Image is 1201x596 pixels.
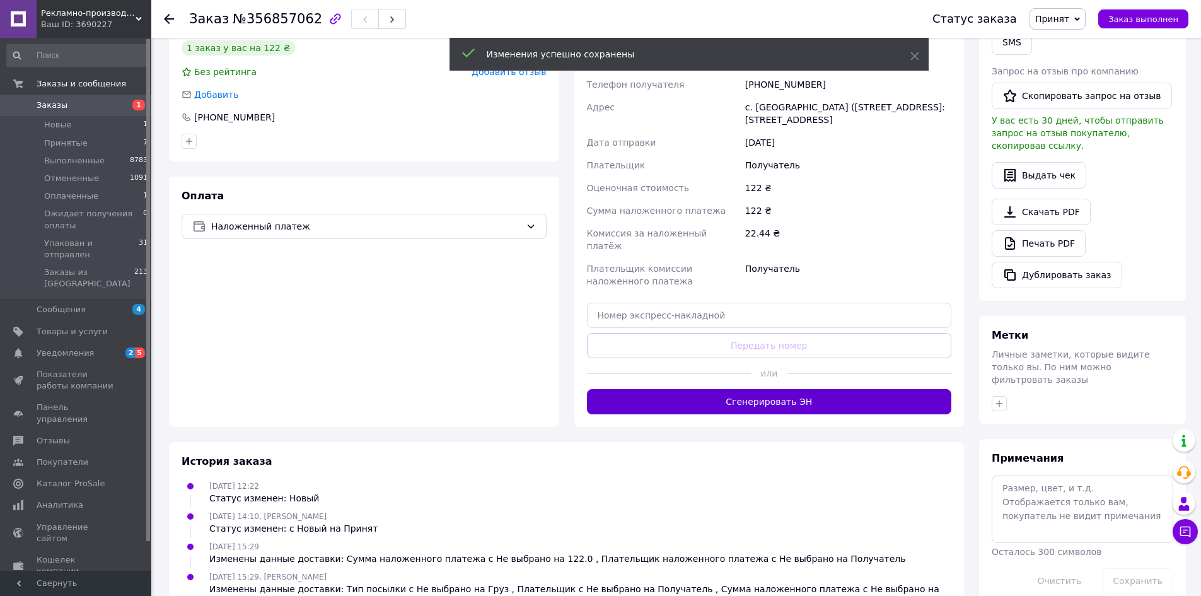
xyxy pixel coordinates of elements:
[932,13,1017,25] div: Статус заказа
[130,173,148,184] span: 1091
[132,304,145,315] span: 4
[37,369,117,392] span: Показатели работы компании
[182,40,295,56] div: 1 заказ у вас на 122 ₴
[992,262,1122,288] button: Дублировать заказ
[1173,519,1198,544] button: Чат с покупателем
[37,78,126,90] span: Заказы и сообщения
[182,455,272,467] span: История заказа
[194,90,238,100] span: Добавить
[193,111,276,124] div: [PHONE_NUMBER]
[992,30,1032,55] button: SMS
[487,48,879,61] div: Изменения успешно сохранены
[587,183,690,193] span: Оценочная стоимость
[209,482,259,491] span: [DATE] 12:22
[164,13,174,25] div: Вернуться назад
[41,8,136,19] span: Рекламно-производственная группа "ПРІНТМАКС"
[41,19,151,30] div: Ваш ID: 3690227
[743,222,954,257] div: 22.44 ₴
[743,257,954,293] div: Получатель
[37,478,105,489] span: Каталог ProSale
[37,457,88,468] span: Покупатели
[37,522,117,544] span: Управление сайтом
[587,102,615,112] span: Адрес
[992,230,1086,257] a: Печать PDF
[209,522,378,535] div: Статус изменен: с Новый на Принят
[992,547,1101,557] span: Осталось 300 символов
[587,303,952,328] input: Номер экспресс-накладной
[587,228,707,251] span: Комиссия за наложенный платёж
[992,329,1028,341] span: Метки
[472,67,546,77] span: Добавить отзыв
[1098,9,1188,28] button: Заказ выполнен
[37,100,67,111] span: Заказы
[587,137,656,148] span: Дата отправки
[1108,15,1178,24] span: Заказ выполнен
[751,367,787,380] span: или
[143,208,148,231] span: 0
[194,67,257,77] span: Без рейтинга
[134,267,148,289] span: 213
[189,11,229,26] span: Заказ
[209,512,327,521] span: [DATE] 14:10, [PERSON_NAME]
[743,73,954,96] div: [PHONE_NUMBER]
[143,119,148,131] span: 1
[209,542,259,551] span: [DATE] 15:29
[37,304,86,315] span: Сообщения
[587,160,646,170] span: Плательщик
[143,190,148,202] span: 1
[743,177,954,199] div: 122 ₴
[587,389,952,414] button: Сгенерировать ЭН
[44,137,88,149] span: Принятые
[992,83,1172,109] button: Скопировать запрос на отзыв
[6,44,149,67] input: Поиск
[143,137,148,149] span: 7
[37,326,108,337] span: Товары и услуги
[743,154,954,177] div: Получатель
[37,402,117,424] span: Панель управления
[125,348,136,358] span: 2
[37,435,70,447] span: Отзывы
[992,162,1086,189] button: Выдать чек
[139,238,148,260] span: 31
[233,11,322,26] span: №356857062
[992,115,1164,151] span: У вас есть 30 дней, чтобы отправить запрос на отзыв покупателю, скопировав ссылку.
[743,199,954,222] div: 122 ₴
[44,208,143,231] span: Ожидает получения оплаты
[209,573,327,581] span: [DATE] 15:29, [PERSON_NAME]
[587,206,726,216] span: Сумма наложенного платежа
[44,155,105,167] span: Выполненные
[130,155,148,167] span: 8783
[211,219,521,233] span: Наложенный платеж
[44,238,139,260] span: Упакован и отправлен
[44,190,98,202] span: Оплаченные
[1035,14,1069,24] span: Принят
[587,79,685,90] span: Телефон получателя
[209,492,319,505] div: Статус изменен: Новый
[992,452,1064,464] span: Примечания
[44,267,134,289] span: Заказы из [GEOGRAPHIC_DATA]
[743,131,954,154] div: [DATE]
[132,100,145,110] span: 1
[209,552,905,565] div: Изменены данные доставки: Сумма наложенного платежа с Не выбрано на 122.0 , Плательщик наложенног...
[587,264,693,286] span: Плательщик комиссии наложенного платежа
[743,96,954,131] div: с. [GEOGRAPHIC_DATA] ([STREET_ADDRESS]: [STREET_ADDRESS]
[44,119,72,131] span: Новые
[992,349,1150,385] span: Личные заметки, которые видите только вы. По ним можно фильтровать заказы
[992,66,1139,76] span: Запрос на отзыв про компанию
[37,554,117,577] span: Кошелек компании
[37,348,94,359] span: Уведомления
[992,199,1091,225] a: Скачать PDF
[182,190,224,202] span: Оплата
[44,173,99,184] span: Отмененные
[135,348,145,358] span: 5
[37,500,83,511] span: Аналитика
